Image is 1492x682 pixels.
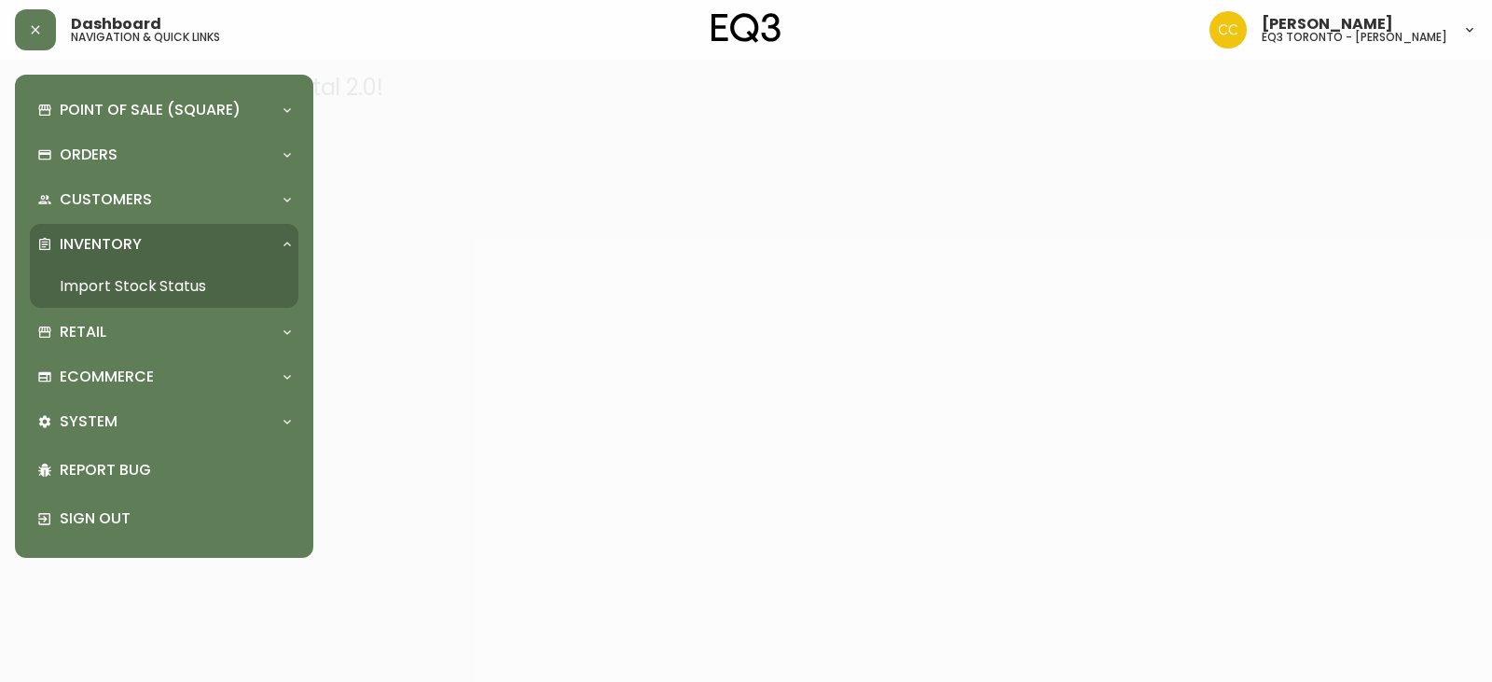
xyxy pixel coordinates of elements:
[1209,11,1247,49] img: ec7176bad513007d25397993f68ebbfb
[30,179,298,220] div: Customers
[30,312,298,353] div: Retail
[30,134,298,175] div: Orders
[30,494,298,543] div: Sign Out
[30,224,298,265] div: Inventory
[60,411,117,432] p: System
[60,189,152,210] p: Customers
[60,508,291,529] p: Sign Out
[60,460,291,480] p: Report Bug
[711,13,781,43] img: logo
[1262,32,1447,43] h5: eq3 toronto - [PERSON_NAME]
[60,145,117,165] p: Orders
[30,401,298,442] div: System
[1262,17,1393,32] span: [PERSON_NAME]
[30,265,298,308] a: Import Stock Status
[71,32,220,43] h5: navigation & quick links
[30,90,298,131] div: Point of Sale (Square)
[60,322,106,342] p: Retail
[60,234,142,255] p: Inventory
[60,100,241,120] p: Point of Sale (Square)
[30,446,298,494] div: Report Bug
[30,356,298,397] div: Ecommerce
[60,367,154,387] p: Ecommerce
[71,17,161,32] span: Dashboard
